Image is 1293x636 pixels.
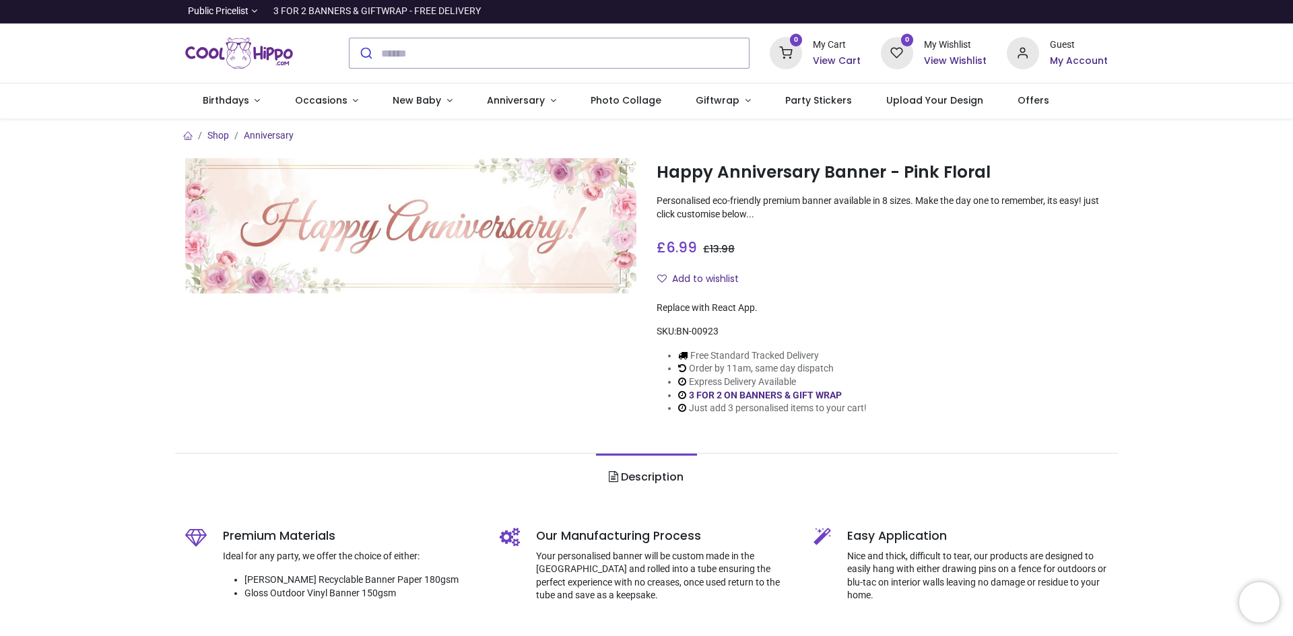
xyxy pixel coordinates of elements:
[886,94,983,107] span: Upload Your Design
[536,528,794,544] h5: Our Manufacturing Process
[678,362,867,376] li: Order by 11am, same day dispatch
[376,83,470,118] a: New Baby
[666,238,697,257] span: 6.99
[657,302,1108,315] div: Replace with React App.
[1018,94,1049,107] span: Offers
[1050,55,1108,68] a: My Account
[657,274,667,283] i: Add to wishlist
[185,34,293,72] img: Cool Hippo
[207,130,229,141] a: Shop
[487,94,545,107] span: Anniversary
[350,38,381,68] button: Submit
[790,34,803,46] sup: 0
[678,349,867,363] li: Free Standard Tracked Delivery
[847,528,1108,544] h5: Easy Application
[277,83,376,118] a: Occasions
[710,242,735,256] span: 13.98
[185,158,636,293] img: Happy Anniversary Banner - Pink Floral
[785,94,852,107] span: Party Stickers
[678,376,867,389] li: Express Delivery Available
[657,195,1108,221] p: Personalised eco-friendly premium banner available in 8 sizes. Make the day one to remember, its ...
[770,47,802,58] a: 0
[703,242,735,256] span: £
[881,47,913,58] a: 0
[689,390,842,400] a: 3 FOR 2 ON BANNERS & GIFT WRAP
[273,5,481,18] div: 3 FOR 2 BANNERS & GIFTWRAP - FREE DELIVERY
[185,5,257,18] a: Public Pricelist
[678,402,867,415] li: Just add 3 personalised items to your cart!
[657,268,750,291] button: Add to wishlistAdd to wishlist
[185,83,277,118] a: Birthdays
[295,94,347,107] span: Occasions
[1050,38,1108,52] div: Guest
[393,94,441,107] span: New Baby
[188,5,248,18] span: Public Pricelist
[244,587,479,600] li: Gloss Outdoor Vinyl Banner 150gsm
[901,34,914,46] sup: 0
[825,5,1108,18] iframe: Customer reviews powered by Trustpilot
[676,326,719,337] span: BN-00923
[591,94,661,107] span: Photo Collage
[657,161,1108,184] h1: Happy Anniversary Banner - Pink Floral
[813,55,861,68] a: View Cart
[924,55,987,68] a: View Wishlist
[244,130,294,141] a: Anniversary
[469,83,573,118] a: Anniversary
[696,94,739,107] span: Giftwrap
[536,550,794,602] p: Your personalised banner will be custom made in the [GEOGRAPHIC_DATA] and rolled into a tube ensu...
[244,573,479,587] li: [PERSON_NAME] Recyclable Banner Paper 180gsm
[1239,582,1280,623] iframe: Brevo live chat
[657,325,1108,339] div: SKU:
[847,550,1108,602] p: Nice and thick, difficult to tear, our products are designed to easily hang with either drawing p...
[223,528,479,544] h5: Premium Materials
[185,34,293,72] a: Logo of Cool Hippo
[203,94,249,107] span: Birthdays
[657,238,697,257] span: £
[813,38,861,52] div: My Cart
[596,454,696,501] a: Description
[223,550,479,563] p: Ideal for any party, we offer the choice of either:
[678,83,768,118] a: Giftwrap
[924,38,987,52] div: My Wishlist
